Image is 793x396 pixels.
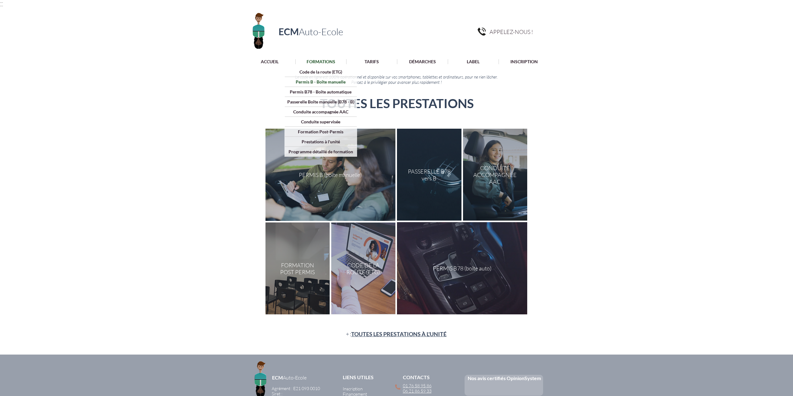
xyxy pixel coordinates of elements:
img: pngegg.png [478,28,486,36]
a: Permis B78 - Boîte automatique [285,87,357,97]
a: Formation Post-Permis [285,126,357,136]
a: Prestations à l'unité [285,136,357,146]
span: Auto-Ecole [299,26,343,37]
span: APPELEZ-NOUS ! [490,28,533,35]
p: Formation Post-Permis [296,127,346,136]
a: 06 21 86 59 33 [403,388,432,394]
span: Auto-Ecole [283,375,307,381]
p: Programme détaillé de formation [286,147,355,156]
a: Inscription [343,386,363,391]
a: APPELEZ-NOUS ! [490,28,539,36]
a: Passerelle Boîte manuelle (B78 - B) [285,97,357,107]
p: DÉMARCHES [406,59,439,64]
a: ECM [272,375,283,380]
a: INSCRIPTION [499,59,549,64]
iframe: Wix Chat [678,199,793,395]
p: TARIFS [361,59,382,64]
p: ACCUEIL [258,59,282,64]
p: FORMATIONS [303,59,338,64]
a: ACCUEIL [244,59,295,64]
a: Permis B - Boîte manuelle [285,77,357,87]
span: TOUTES LES PRESTATIONS [320,96,474,111]
p: Prestations à l'unité [299,137,342,146]
a: TOUTES LES PRESTATIONS À L'UNITÉ [351,331,447,337]
a: DÉMARCHES [397,59,448,64]
a: Conduite supervisée [285,117,357,126]
a: TARIFS [346,59,397,64]
a: LABEL [448,59,499,64]
span: ECM [279,26,299,37]
p: Conduite accompagnée AAC [291,107,351,117]
p: Permis B78 - Boîte automatique [288,87,354,97]
span: LIENS UTILES [343,374,374,380]
a: FORMATIONS [295,59,346,64]
a: Nos avis certifiés OpinionSystem [468,375,541,381]
p: Conduite supervisée [299,117,342,126]
a: 01 76 58 95 86 [403,383,432,388]
span: Le code en ligne est 100% opérationnel et disponible sur vos smartphones, tablettes et ordinateur... [295,74,498,79]
p: INSCRIPTION [507,59,541,64]
p: LABEL [464,59,483,64]
a: ECMAuto-Ecole [279,26,343,37]
a: Conduite accompagnée AAC [285,107,357,117]
img: Logo ECM en-tête.png [244,9,273,51]
iframe: Embedded Content [476,382,533,396]
p: Permis B - Boîte manuelle [294,77,348,87]
p: Code de la route (ETG) [297,67,344,77]
span: Pensez à le privilégier pour avancer plus rapidement ! [351,79,442,85]
span: CONTACTS [403,374,430,380]
nav: Site [244,59,550,64]
a: Programme détaillé de formation [285,146,357,156]
a: Code de la route (ETG) [285,67,357,77]
span: + : [346,331,447,337]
